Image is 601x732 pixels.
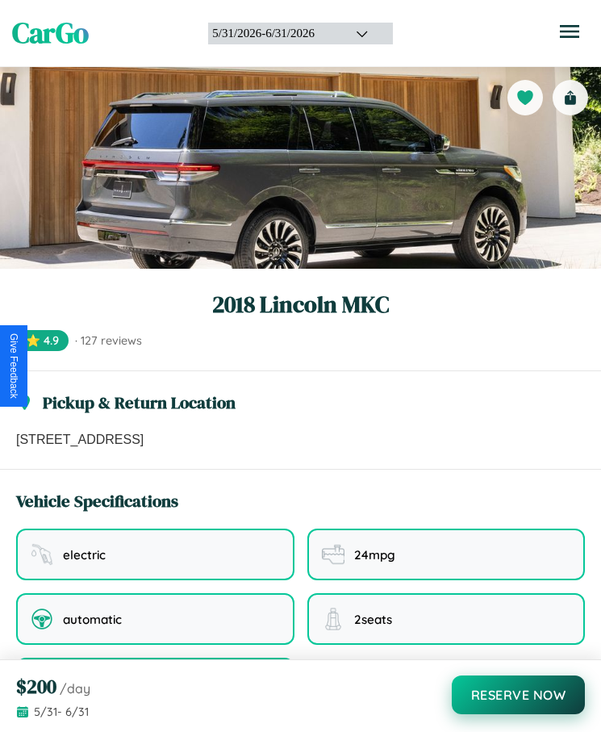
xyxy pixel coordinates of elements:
[452,676,586,714] button: Reserve Now
[60,680,90,696] span: /day
[322,608,344,630] img: seating
[16,430,585,450] p: [STREET_ADDRESS]
[43,391,236,414] h3: Pickup & Return Location
[63,547,106,563] span: electric
[354,547,395,563] span: 24 mpg
[12,14,89,52] span: CarGo
[63,612,122,627] span: automatic
[16,489,178,512] h3: Vehicle Specifications
[354,612,392,627] span: 2 seats
[16,330,69,351] span: ⭐ 4.9
[212,27,336,40] div: 5 / 31 / 2026 - 6 / 31 / 2026
[31,543,53,566] img: fuel type
[16,288,585,320] h1: 2018 Lincoln MKC
[322,543,344,566] img: fuel efficiency
[8,333,19,399] div: Give Feedback
[16,673,56,700] span: $ 200
[75,333,142,348] span: · 127 reviews
[34,705,89,719] span: 5 / 31 - 6 / 31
